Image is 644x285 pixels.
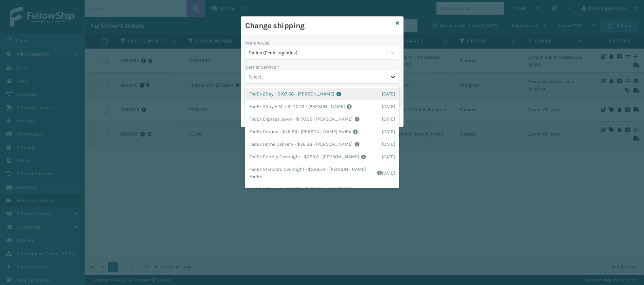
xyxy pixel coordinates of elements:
[382,141,395,148] span: [DATE]
[382,170,395,177] span: [DATE]
[245,150,399,163] div: FedEx Priority Overnight - $350.5 - [PERSON_NAME]
[249,73,265,81] div: Select...
[245,125,399,138] div: FedEx Ground - $46.56 - [PERSON_NAME] FedEx
[245,113,399,125] div: FedEx Express Saver - $176.59 - [PERSON_NAME]
[382,90,395,97] span: [DATE]
[245,21,393,31] h3: Change shipping
[245,138,399,150] div: FedEx Home Delivery - $36.38 - [PERSON_NAME]
[382,103,395,110] span: [DATE]
[382,128,395,135] span: [DATE]
[245,88,399,100] div: FedEx 2Day - $197.58 - [PERSON_NAME]
[245,183,399,202] div: UPS 2nd Day Air - $90.78 - [PERSON_NAME] UPS Whitestone
[382,153,395,160] span: [DATE]
[382,115,395,123] span: [DATE]
[245,64,279,71] label: Carrier Service
[245,100,399,113] div: FedEx 2Day A.M. - $440.74 - [PERSON_NAME]
[245,39,269,47] label: Warehouse
[249,49,387,56] div: Dallas (Peak Logistics)
[245,163,399,183] div: FedEx Standard Overnight - $339.54 - [PERSON_NAME] FedEx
